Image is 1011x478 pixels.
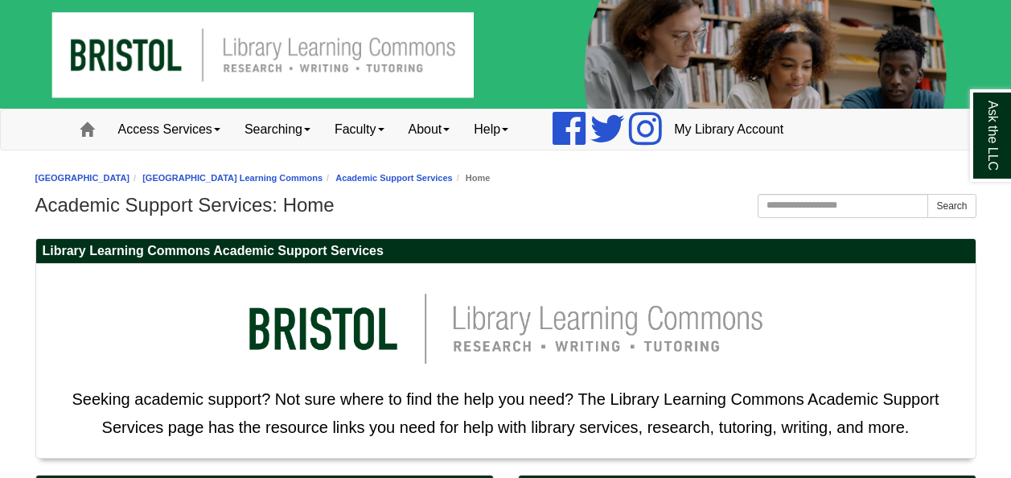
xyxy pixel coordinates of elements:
[453,171,491,186] li: Home
[397,109,462,150] a: About
[662,109,795,150] a: My Library Account
[36,239,976,264] h2: Library Learning Commons Academic Support Services
[142,173,323,183] a: [GEOGRAPHIC_DATA] Learning Commons
[335,173,453,183] a: Academic Support Services
[927,194,976,218] button: Search
[35,171,976,186] nav: breadcrumb
[232,109,323,150] a: Searching
[72,390,939,436] span: Seeking academic support? Not sure where to find the help you need? The Library Learning Commons ...
[35,173,130,183] a: [GEOGRAPHIC_DATA]
[35,194,976,216] h1: Academic Support Services: Home
[462,109,520,150] a: Help
[323,109,397,150] a: Faculty
[106,109,232,150] a: Access Services
[224,272,787,385] img: llc logo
